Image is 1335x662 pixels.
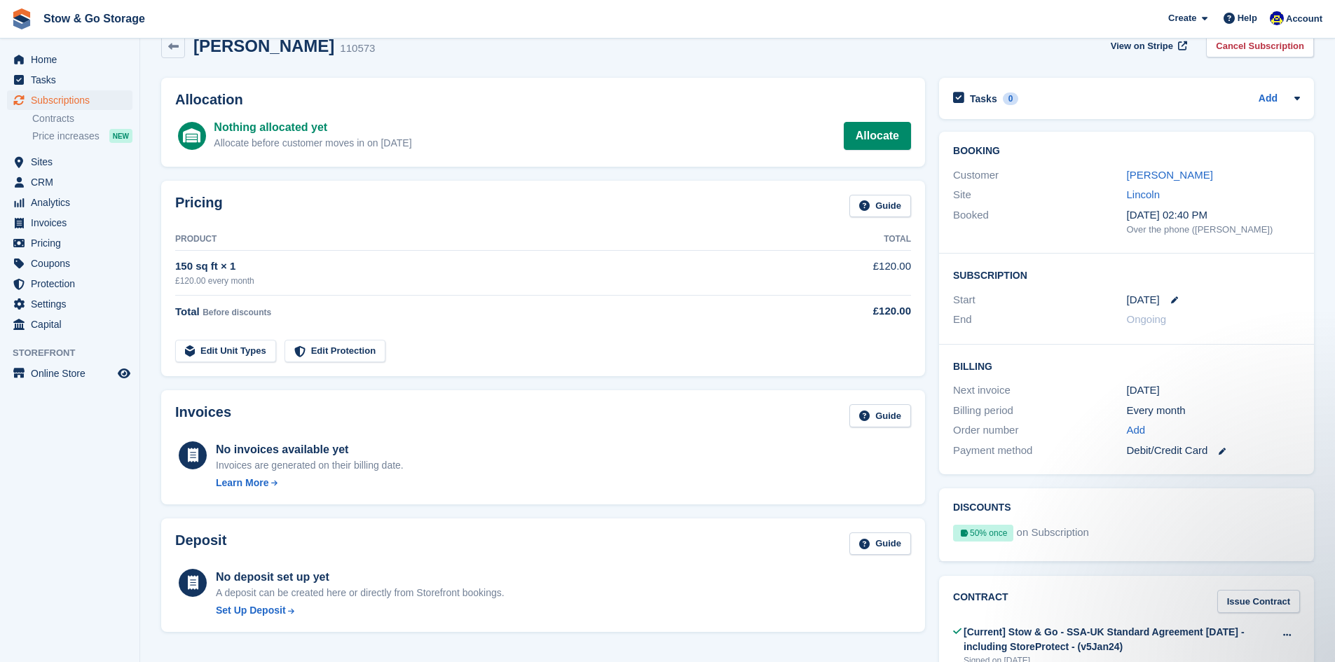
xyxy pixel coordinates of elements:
[1127,382,1300,399] div: [DATE]
[798,228,911,251] th: Total
[953,443,1126,459] div: Payment method
[31,172,115,192] span: CRM
[849,195,911,218] a: Guide
[970,92,997,105] h2: Tasks
[13,346,139,360] span: Storefront
[1105,34,1190,57] a: View on Stripe
[1259,91,1278,107] a: Add
[31,193,115,212] span: Analytics
[953,422,1126,439] div: Order number
[1206,34,1314,57] a: Cancel Subscription
[953,382,1126,399] div: Next invoice
[798,251,911,295] td: £120.00
[116,365,132,382] a: Preview store
[953,525,1013,542] div: 50% once
[1127,313,1167,325] span: Ongoing
[1127,403,1300,419] div: Every month
[216,476,404,490] a: Learn More
[216,458,404,473] div: Invoices are generated on their billing date.
[1168,11,1196,25] span: Create
[175,340,276,363] a: Edit Unit Types
[216,586,505,600] p: A deposit can be created here or directly from Storefront bookings.
[214,119,411,136] div: Nothing allocated yet
[7,254,132,273] a: menu
[1217,590,1300,613] a: Issue Contract
[1127,292,1160,308] time: 2025-09-29 00:00:00 UTC
[340,41,375,57] div: 110573
[31,315,115,334] span: Capital
[844,122,911,150] a: Allocate
[203,308,271,317] span: Before discounts
[7,213,132,233] a: menu
[175,275,798,287] div: £120.00 every month
[175,228,798,251] th: Product
[7,50,132,69] a: menu
[175,532,226,556] h2: Deposit
[7,274,132,294] a: menu
[953,312,1126,328] div: End
[175,195,223,218] h2: Pricing
[7,193,132,212] a: menu
[11,8,32,29] img: stora-icon-8386f47178a22dfd0bd8f6a31ec36ba5ce8667c1dd55bd0f319d3a0aa187defe.svg
[216,569,505,586] div: No deposit set up yet
[849,404,911,427] a: Guide
[31,70,115,90] span: Tasks
[1127,207,1300,223] div: [DATE] 02:40 PM
[193,36,334,55] h2: [PERSON_NAME]
[7,315,132,334] a: menu
[7,172,132,192] a: menu
[175,92,911,108] h2: Allocation
[953,207,1126,237] div: Booked
[953,359,1300,373] h2: Billing
[953,502,1300,513] h2: Discounts
[7,233,132,253] a: menu
[216,441,404,458] div: No invoices available yet
[214,136,411,151] div: Allocate before customer moves in on [DATE]
[31,294,115,314] span: Settings
[31,50,115,69] span: Home
[38,7,151,30] a: Stow & Go Storage
[32,130,100,143] span: Price increases
[7,90,132,110] a: menu
[953,590,1008,613] h2: Contract
[1238,11,1257,25] span: Help
[175,305,200,317] span: Total
[31,152,115,172] span: Sites
[7,364,132,383] a: menu
[32,112,132,125] a: Contracts
[1127,223,1300,237] div: Over the phone ([PERSON_NAME])
[285,340,385,363] a: Edit Protection
[1111,39,1173,53] span: View on Stripe
[7,152,132,172] a: menu
[31,364,115,383] span: Online Store
[31,254,115,273] span: Coupons
[216,603,505,618] a: Set Up Deposit
[32,128,132,144] a: Price increases NEW
[964,625,1274,654] div: [Current] Stow & Go - SSA-UK Standard Agreement [DATE] - including StoreProtect - (v5Jan24)
[1270,11,1284,25] img: Rob Good-Stephenson
[1017,525,1089,547] span: on Subscription
[953,268,1300,282] h2: Subscription
[175,258,798,275] div: 150 sq ft × 1
[953,292,1126,308] div: Start
[953,167,1126,184] div: Customer
[7,70,132,90] a: menu
[31,233,115,253] span: Pricing
[798,303,911,319] div: £120.00
[216,476,268,490] div: Learn More
[1127,169,1213,181] a: [PERSON_NAME]
[1127,443,1300,459] div: Debit/Credit Card
[1003,92,1019,105] div: 0
[953,403,1126,419] div: Billing period
[953,187,1126,203] div: Site
[7,294,132,314] a: menu
[1127,188,1161,200] a: Lincoln
[31,274,115,294] span: Protection
[1286,12,1322,26] span: Account
[953,146,1300,157] h2: Booking
[216,603,286,618] div: Set Up Deposit
[31,90,115,110] span: Subscriptions
[1127,422,1146,439] a: Add
[849,532,911,556] a: Guide
[31,213,115,233] span: Invoices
